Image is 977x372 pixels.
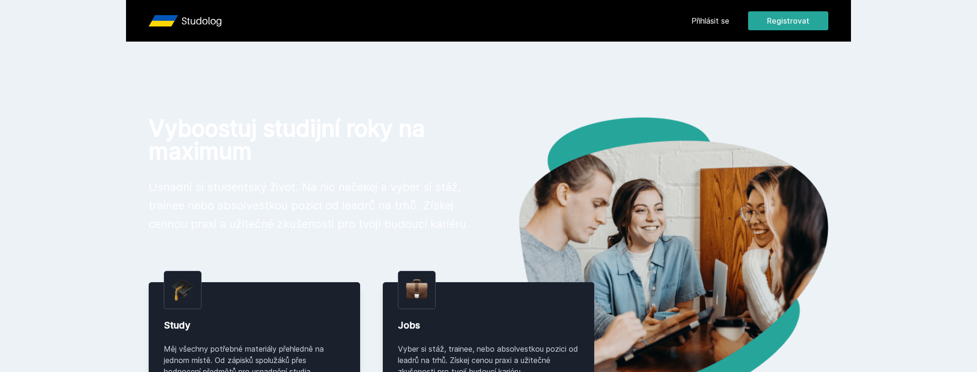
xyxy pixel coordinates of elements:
img: briefcase.png [406,277,428,301]
button: Registrovat [748,11,828,30]
div: Study [164,319,345,332]
div: Jobs [398,319,579,332]
a: Přihlásit se [691,15,729,26]
img: graduation-cap.png [172,279,194,301]
p: Usnadni si studentský život. Na nic nečekej a vyber si stáž, trainee nebo absolvestkou pozici od ... [149,178,473,233]
h1: Vyboostuj studijní roky na maximum [149,117,473,163]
